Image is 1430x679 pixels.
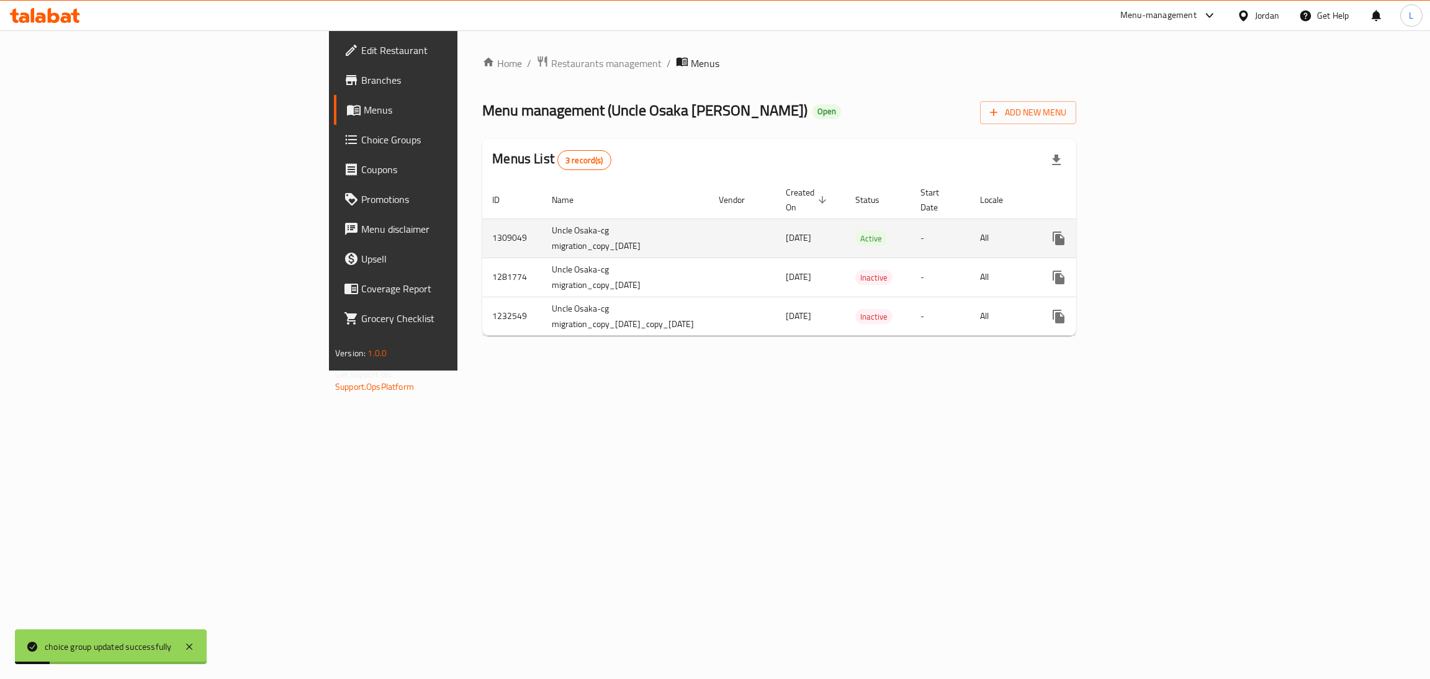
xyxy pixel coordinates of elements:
[1044,223,1074,253] button: more
[334,65,568,95] a: Branches
[691,56,719,71] span: Menus
[334,274,568,304] a: Coverage Report
[482,181,1173,336] table: enhanced table
[970,297,1034,336] td: All
[812,106,841,117] span: Open
[970,258,1034,297] td: All
[334,125,568,155] a: Choice Groups
[855,232,887,246] span: Active
[334,155,568,184] a: Coupons
[551,56,662,71] span: Restaurants management
[990,105,1066,120] span: Add New Menu
[980,192,1019,207] span: Locale
[1074,263,1104,292] button: Change Status
[492,150,611,170] h2: Menus List
[855,192,896,207] span: Status
[855,271,893,285] span: Inactive
[492,192,516,207] span: ID
[542,297,709,336] td: Uncle Osaka-cg migration_copy_[DATE]_copy_[DATE]
[786,308,811,324] span: [DATE]
[1041,145,1071,175] div: Export file
[1409,9,1413,22] span: L
[334,184,568,214] a: Promotions
[1120,8,1197,23] div: Menu-management
[719,192,761,207] span: Vendor
[970,218,1034,258] td: All
[1255,9,1279,22] div: Jordan
[911,258,970,297] td: -
[361,73,558,88] span: Branches
[855,309,893,324] div: Inactive
[1044,263,1074,292] button: more
[334,244,568,274] a: Upsell
[911,297,970,336] td: -
[334,214,568,244] a: Menu disclaimer
[45,640,172,654] div: choice group updated successfully
[911,218,970,258] td: -
[361,132,558,147] span: Choice Groups
[361,281,558,296] span: Coverage Report
[482,96,807,124] span: Menu management ( Uncle Osaka [PERSON_NAME] )
[361,311,558,326] span: Grocery Checklist
[335,379,414,395] a: Support.OpsPlatform
[667,56,671,71] li: /
[786,269,811,285] span: [DATE]
[855,310,893,324] span: Inactive
[1044,302,1074,331] button: more
[855,270,893,285] div: Inactive
[812,104,841,119] div: Open
[786,230,811,246] span: [DATE]
[361,192,558,207] span: Promotions
[364,102,558,117] span: Menus
[361,222,558,236] span: Menu disclaimer
[980,101,1076,124] button: Add New Menu
[1074,302,1104,331] button: Change Status
[334,35,568,65] a: Edit Restaurant
[557,150,611,170] div: Total records count
[786,185,830,215] span: Created On
[536,55,662,71] a: Restaurants management
[558,155,611,166] span: 3 record(s)
[334,304,568,333] a: Grocery Checklist
[361,43,558,58] span: Edit Restaurant
[361,162,558,177] span: Coupons
[552,192,590,207] span: Name
[361,251,558,266] span: Upsell
[335,345,366,361] span: Version:
[334,95,568,125] a: Menus
[335,366,392,382] span: Get support on:
[542,218,709,258] td: Uncle Osaka-cg migration_copy_[DATE]
[1034,181,1173,219] th: Actions
[855,231,887,246] div: Active
[920,185,955,215] span: Start Date
[482,55,1076,71] nav: breadcrumb
[542,258,709,297] td: Uncle Osaka-cg migration_copy_[DATE]
[367,345,387,361] span: 1.0.0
